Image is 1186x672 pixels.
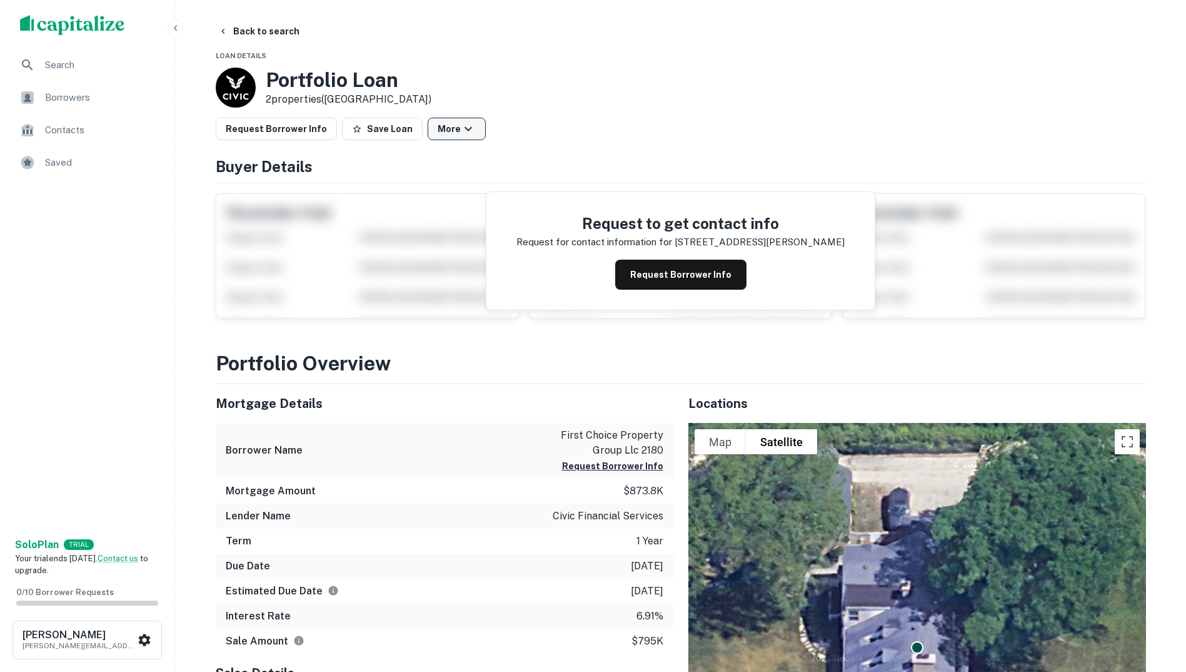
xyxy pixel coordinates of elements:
div: TRIAL [64,539,94,550]
h5: Mortgage Details [216,394,673,413]
h6: Borrower Name [226,443,303,458]
strong: Solo Plan [15,539,59,551]
button: Show satellite imagery [746,429,817,454]
p: $795k [631,634,663,649]
h6: Estimated Due Date [226,584,339,599]
p: 6.91% [636,609,663,624]
h6: Sale Amount [226,634,304,649]
h6: Mortgage Amount [226,484,316,499]
span: Saved [45,155,157,170]
a: SoloPlan [15,537,59,552]
h6: Term [226,534,251,549]
svg: Estimate is based on a standard schedule for this type of loan. [328,585,339,596]
a: Search [10,50,164,80]
p: $873.8k [623,484,663,499]
p: [DATE] [631,584,663,599]
h3: Portfolio Loan [266,68,431,92]
p: 2 properties ([GEOGRAPHIC_DATA]) [266,92,431,107]
button: Toggle fullscreen view [1115,429,1140,454]
p: civic financial services [553,509,663,524]
svg: The values displayed on the website are for informational purposes only and may be reported incor... [293,635,304,646]
span: 0 / 10 Borrower Requests [16,588,114,597]
h4: Buyer Details [216,155,1146,178]
h6: Due Date [226,559,270,574]
button: More [428,118,486,140]
span: Loan Details [216,52,266,59]
h6: Lender Name [226,509,291,524]
button: Request Borrower Info [216,118,337,140]
span: Your trial ends [DATE]. to upgrade. [15,554,148,576]
a: Saved [10,148,164,178]
span: Contacts [45,123,157,138]
a: Contacts [10,115,164,145]
iframe: Chat Widget [1123,572,1186,632]
p: first choice property group llc 2180 [551,428,663,458]
p: [PERSON_NAME][EMAIL_ADDRESS][PERSON_NAME][DOMAIN_NAME] [23,640,135,651]
a: Borrowers [10,83,164,113]
button: Request Borrower Info [562,459,663,474]
p: 1 year [636,534,663,549]
h6: Interest Rate [226,609,291,624]
span: Search [45,58,157,73]
h3: Portfolio Overview [216,349,1146,379]
p: Request for contact information for [516,235,672,250]
button: [PERSON_NAME][PERSON_NAME][EMAIL_ADDRESS][PERSON_NAME][DOMAIN_NAME] [13,621,162,659]
button: Show street map [695,429,746,454]
h5: Locations [688,394,1146,413]
button: Back to search [213,20,304,43]
p: [DATE] [631,559,663,574]
span: Borrowers [45,90,157,105]
h4: Request to get contact info [516,212,845,235]
button: Request Borrower Info [615,260,746,290]
a: Contact us [98,554,138,563]
img: capitalize-logo.png [20,15,125,35]
p: [STREET_ADDRESS][PERSON_NAME] [675,235,845,250]
h6: [PERSON_NAME] [23,630,135,640]
button: Save Loan [342,118,423,140]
